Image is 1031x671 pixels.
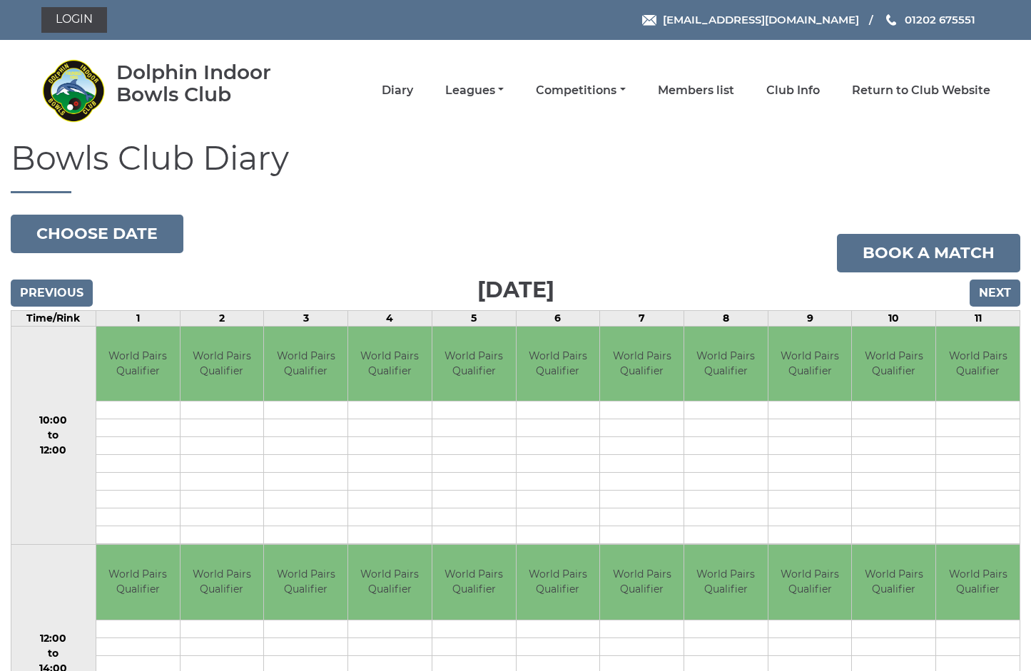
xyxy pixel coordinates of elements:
[264,327,347,401] td: World Pairs Qualifier
[684,327,768,401] td: World Pairs Qualifier
[684,545,768,620] td: World Pairs Qualifier
[348,310,432,326] td: 4
[852,83,990,98] a: Return to Club Website
[180,310,264,326] td: 2
[517,327,600,401] td: World Pairs Qualifier
[884,11,975,28] a: Phone us 01202 675551
[11,310,96,326] td: Time/Rink
[684,310,768,326] td: 8
[852,310,936,326] td: 10
[432,310,516,326] td: 5
[382,83,413,98] a: Diary
[96,310,180,326] td: 1
[536,83,625,98] a: Competitions
[432,545,516,620] td: World Pairs Qualifier
[970,280,1020,307] input: Next
[11,140,1020,193] h1: Bowls Club Diary
[11,326,96,545] td: 10:00 to 12:00
[11,215,183,253] button: Choose date
[600,310,684,326] td: 7
[658,83,734,98] a: Members list
[936,327,1020,401] td: World Pairs Qualifier
[11,280,93,307] input: Previous
[642,15,656,26] img: Email
[181,545,264,620] td: World Pairs Qualifier
[663,13,859,26] span: [EMAIL_ADDRESS][DOMAIN_NAME]
[600,545,684,620] td: World Pairs Qualifier
[41,58,106,123] img: Dolphin Indoor Bowls Club
[264,545,347,620] td: World Pairs Qualifier
[445,83,504,98] a: Leagues
[432,327,516,401] td: World Pairs Qualifier
[886,14,896,26] img: Phone us
[852,327,935,401] td: World Pairs Qualifier
[936,310,1020,326] td: 11
[768,310,852,326] td: 9
[516,310,600,326] td: 6
[264,310,348,326] td: 3
[517,545,600,620] td: World Pairs Qualifier
[348,545,432,620] td: World Pairs Qualifier
[41,7,107,33] a: Login
[116,61,313,106] div: Dolphin Indoor Bowls Club
[348,327,432,401] td: World Pairs Qualifier
[768,327,852,401] td: World Pairs Qualifier
[96,545,180,620] td: World Pairs Qualifier
[837,234,1020,272] a: Book a match
[766,83,820,98] a: Club Info
[96,327,180,401] td: World Pairs Qualifier
[852,545,935,620] td: World Pairs Qualifier
[642,11,859,28] a: Email [EMAIL_ADDRESS][DOMAIN_NAME]
[600,327,684,401] td: World Pairs Qualifier
[905,13,975,26] span: 01202 675551
[936,545,1020,620] td: World Pairs Qualifier
[181,327,264,401] td: World Pairs Qualifier
[768,545,852,620] td: World Pairs Qualifier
